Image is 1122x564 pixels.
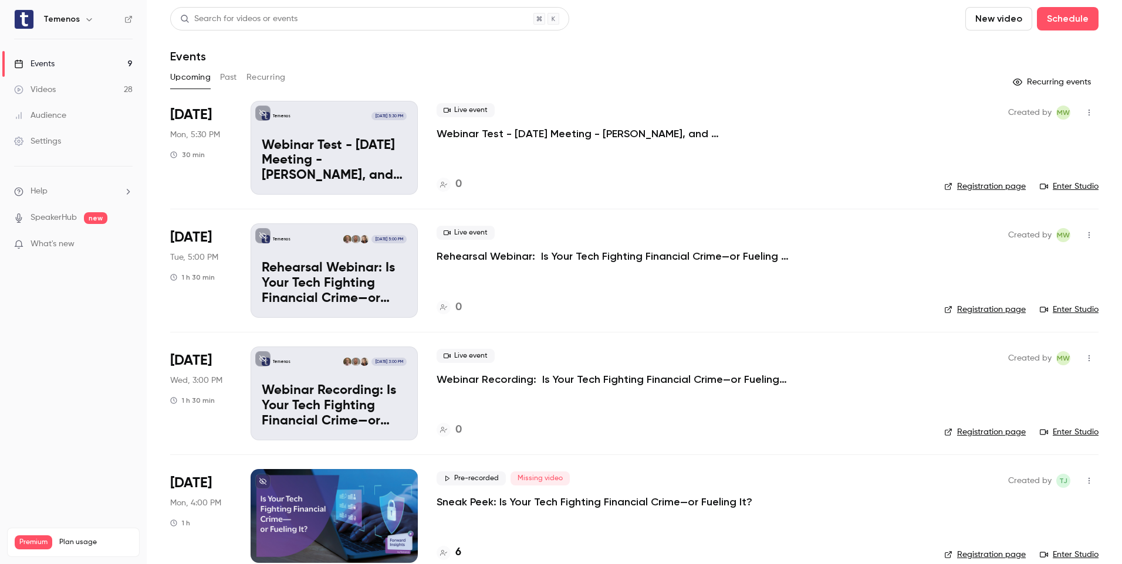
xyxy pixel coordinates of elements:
a: Webinar Test - [DATE] Meeting - [PERSON_NAME], and [PERSON_NAME] [437,127,789,141]
a: Enter Studio [1040,426,1099,438]
span: MW [1057,228,1070,242]
h4: 6 [455,545,461,560]
img: Temenos [15,10,33,29]
button: Recurring events [1008,73,1099,91]
span: TJ [1059,474,1067,488]
a: SpeakerHub [31,212,77,224]
div: Events [14,58,55,70]
span: Created by [1008,228,1052,242]
a: 6 [437,545,461,560]
span: Created by [1008,474,1052,488]
img: Ioannis Perrakis [352,235,360,243]
a: 0 [437,300,462,315]
p: Rehearsal Webinar: Is Your Tech Fighting Financial Crime—or Fueling It? [262,261,407,306]
a: Registration page [944,549,1026,560]
p: Webinar Test - [DATE] Meeting - [PERSON_NAME], and [PERSON_NAME] [262,138,407,184]
div: 1 h [170,518,190,528]
span: Live event [437,349,495,363]
span: [DATE] [170,106,212,124]
div: 30 min [170,150,205,159]
button: New video [965,7,1032,30]
button: Upcoming [170,68,211,87]
span: Created by [1008,351,1052,365]
h1: Events [170,49,206,63]
a: Rehearsal Webinar: Is Your Tech Fighting Financial Crime—or Fueling It?TemenosIrene DravillaIoann... [251,223,418,317]
a: Webinar Recording: Is Your Tech Fighting Financial Crime—or Fueling It? [437,372,789,386]
img: Irene Dravilla [360,358,369,366]
a: Webinar Test - Sept. 15 Meeting - Irene, Tim, and MicheleTemenos[DATE] 5:30 PMWebinar Test - [DAT... [251,101,418,195]
a: Enter Studio [1040,181,1099,192]
span: [DATE] [170,474,212,492]
div: 1 h 30 min [170,396,215,405]
a: 0 [437,176,462,192]
span: new [84,212,107,224]
a: Registration page [944,304,1026,315]
span: Michele White [1056,228,1070,242]
button: Schedule [1037,7,1099,30]
p: Temenos [273,113,290,119]
span: Pre-recorded [437,471,506,485]
h4: 0 [455,422,462,438]
span: What's new [31,238,75,250]
span: Created by [1008,106,1052,120]
img: Irene Dravilla [360,235,369,243]
img: Peter Banham [343,235,352,243]
span: Live event [437,226,495,240]
div: Search for videos or events [180,13,298,25]
a: Enter Studio [1040,304,1099,315]
h6: Temenos [43,13,80,25]
li: help-dropdown-opener [14,185,133,198]
a: Registration page [944,181,1026,192]
span: Tim Johnsons [1056,474,1070,488]
span: [DATE] 5:30 PM [371,112,406,120]
span: Missing video [511,471,570,485]
span: Tue, 5:00 PM [170,252,218,263]
h4: 0 [455,300,462,315]
div: Settings [14,135,61,147]
div: Sep 22 Mon, 8:00 AM (America/Denver) [170,469,232,563]
span: Michele White [1056,106,1070,120]
div: Sep 17 Wed, 6:00 AM (America/Los Angeles) [170,346,232,440]
img: Peter Banham [343,358,352,366]
a: Sneak Peek: Is Your Tech Fighting Financial Crime—or Fueling It? [437,495,752,509]
span: Mon, 4:00 PM [170,497,221,509]
a: Rehearsal Webinar: Is Your Tech Fighting Financial Crime—or Fueling It? [437,249,789,263]
p: Temenos [273,359,290,365]
span: Help [31,185,48,198]
span: Plan usage [59,538,132,547]
a: Webinar Recording: Is Your Tech Fighting Financial Crime—or Fueling It?TemenosIrene DravillaIoann... [251,346,418,440]
img: Ioannis Perrakis [352,358,360,366]
h4: 0 [455,176,462,192]
iframe: Noticeable Trigger [119,239,133,250]
button: Recurring [246,68,286,87]
span: Premium [15,535,52,549]
button: Past [220,68,237,87]
span: MW [1057,106,1070,120]
span: [DATE] 5:00 PM [371,235,406,243]
span: Mon, 5:30 PM [170,129,220,141]
span: MW [1057,351,1070,365]
p: Webinar Recording: Is Your Tech Fighting Financial Crime—or Fueling It? [262,383,407,429]
a: Registration page [944,426,1026,438]
div: Sep 16 Tue, 8:00 AM (America/Los Angeles) [170,223,232,317]
a: Enter Studio [1040,549,1099,560]
div: Audience [14,110,66,121]
span: [DATE] [170,351,212,370]
span: Michele White [1056,351,1070,365]
a: 0 [437,422,462,438]
p: Temenos [273,236,290,242]
div: 1 h 30 min [170,273,215,282]
span: [DATE] 3:00 PM [371,358,406,366]
div: Sep 15 Mon, 8:30 AM (America/Los Angeles) [170,101,232,195]
span: [DATE] [170,228,212,247]
div: Videos [14,84,56,96]
span: Live event [437,103,495,117]
span: Wed, 3:00 PM [170,375,222,386]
